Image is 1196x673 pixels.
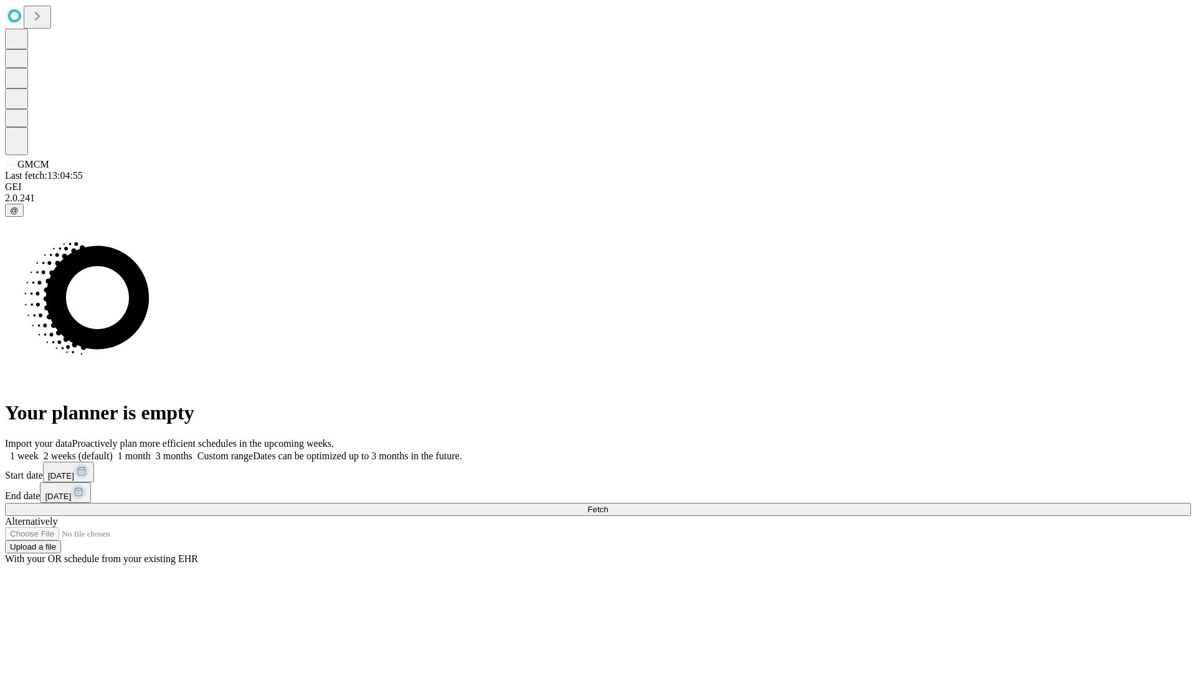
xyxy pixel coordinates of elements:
[587,505,608,514] span: Fetch
[5,462,1191,482] div: Start date
[45,492,71,501] span: [DATE]
[5,193,1191,204] div: 2.0.241
[118,451,151,461] span: 1 month
[5,482,1191,503] div: End date
[72,438,334,449] span: Proactively plan more efficient schedules in the upcoming weeks.
[17,159,49,169] span: GMCM
[5,170,83,181] span: Last fetch: 13:04:55
[5,438,72,449] span: Import your data
[5,540,61,553] button: Upload a file
[10,206,19,215] span: @
[40,482,91,503] button: [DATE]
[5,181,1191,193] div: GEI
[43,462,94,482] button: [DATE]
[10,451,39,461] span: 1 week
[156,451,192,461] span: 3 months
[5,553,198,564] span: With your OR schedule from your existing EHR
[197,451,253,461] span: Custom range
[5,516,57,527] span: Alternatively
[253,451,462,461] span: Dates can be optimized up to 3 months in the future.
[44,451,113,461] span: 2 weeks (default)
[48,471,74,480] span: [DATE]
[5,503,1191,516] button: Fetch
[5,401,1191,424] h1: Your planner is empty
[5,204,24,217] button: @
